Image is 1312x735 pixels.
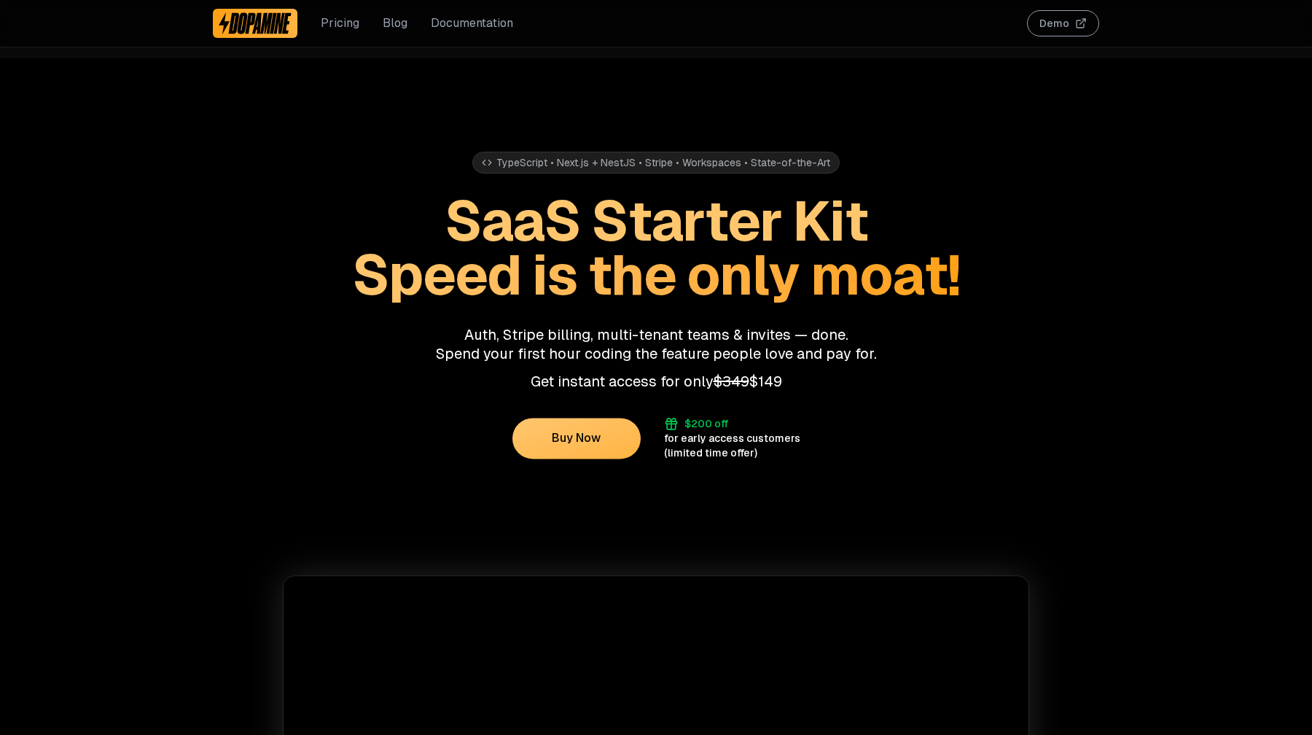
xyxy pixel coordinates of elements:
div: TypeScript • Next.js + NestJS • Stripe • Workspaces • State-of-the-Art [472,152,840,174]
a: Documentation [431,15,513,32]
div: for early access customers [664,431,800,446]
a: Pricing [321,15,359,32]
a: Blog [383,15,407,32]
p: Auth, Stripe billing, multi-tenant teams & invites — done. Spend your first hour coding the featu... [213,325,1099,363]
span: Speed is the only moat! [352,239,960,311]
button: Demo [1027,10,1099,36]
span: $349 [714,372,749,391]
span: SaaS Starter Kit [445,185,867,257]
img: Dopamine [219,12,292,35]
div: (limited time offer) [664,446,757,460]
button: Buy Now [512,418,641,459]
a: Dopamine [213,9,297,38]
p: Get instant access for only $149 [213,372,1099,391]
div: $200 off [684,416,728,431]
